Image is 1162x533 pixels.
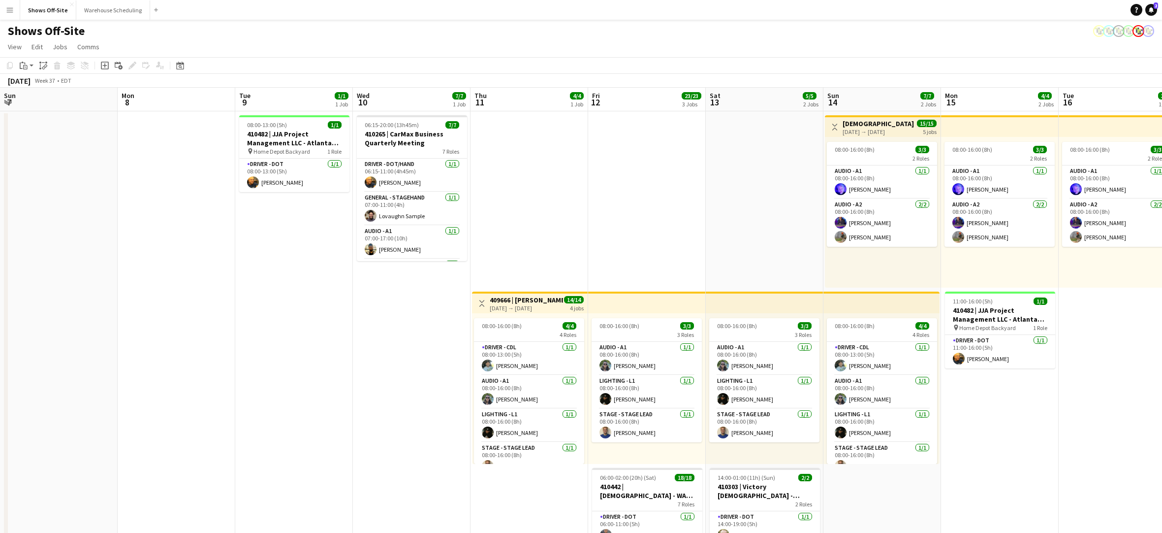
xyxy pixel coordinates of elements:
[1034,298,1047,305] span: 1/1
[592,91,600,100] span: Fri
[8,76,31,86] div: [DATE]
[827,91,839,100] span: Sun
[1113,25,1125,37] app-user-avatar: Labor Coordinator
[560,331,576,338] span: 4 Roles
[490,304,563,312] div: [DATE] → [DATE]
[563,322,576,330] span: 4/4
[592,375,702,409] app-card-role: Lighting - L11/108:00-16:00 (8h)[PERSON_NAME]
[917,120,937,127] span: 15/15
[335,100,348,108] div: 1 Job
[945,306,1055,324] h3: 410482 | JJA Project Management LLC - Atlanta Food & Wine Festival - Home Depot Backyard - Return
[357,130,467,147] h3: 410265 | CarMax Business Quarterly Meeting
[710,482,820,500] h3: 410303 | Victory [DEMOGRAPHIC_DATA] - Volunteer Appreciation Event
[1154,2,1158,9] span: 2
[442,148,459,155] span: 7 Roles
[357,226,467,259] app-card-role: Audio - A11/107:00-17:00 (10h)[PERSON_NAME]
[1030,155,1047,162] span: 2 Roles
[827,318,937,464] app-job-card: 08:00-16:00 (8h)4/44 RolesDriver - CDL1/108:00-13:00 (5h)[PERSON_NAME]Audio - A11/108:00-16:00 (8...
[355,97,370,108] span: 10
[708,97,721,108] span: 13
[452,92,466,100] span: 7/7
[445,121,459,129] span: 7/7
[474,318,584,464] app-job-card: 08:00-16:00 (8h)4/44 RolesDriver - CDL1/108:00-13:00 (5h)[PERSON_NAME]Audio - A11/108:00-16:00 (8...
[675,474,694,481] span: 18/18
[1038,100,1054,108] div: 2 Jobs
[943,97,958,108] span: 15
[239,115,349,192] app-job-card: 08:00-13:00 (5h)1/1410482 | JJA Project Management LLC - Atlanta Food & Wine Festival - Home Depo...
[1103,25,1115,37] app-user-avatar: Labor Coordinator
[365,121,419,129] span: 06:15-20:00 (13h45m)
[827,142,937,247] app-job-card: 08:00-16:00 (8h)3/32 RolesAudio - A11/108:00-16:00 (8h)[PERSON_NAME]Audio - A22/208:00-16:00 (8h)...
[357,159,467,192] app-card-role: Driver - DOT/Hand1/106:15-11:00 (4h45m)[PERSON_NAME]
[8,42,22,51] span: View
[912,155,929,162] span: 2 Roles
[592,318,702,442] app-job-card: 08:00-16:00 (8h)3/33 RolesAudio - A11/108:00-16:00 (8h)[PERSON_NAME]Lighting - L11/108:00-16:00 (...
[709,375,819,409] app-card-role: Lighting - L11/108:00-16:00 (8h)[PERSON_NAME]
[945,292,1055,368] app-job-card: 11:00-16:00 (5h)1/1410482 | JJA Project Management LLC - Atlanta Food & Wine Festival - Home Depo...
[335,92,348,100] span: 1/1
[682,100,701,108] div: 3 Jobs
[564,296,584,303] span: 14/14
[20,0,76,20] button: Shows Off-Site
[1038,92,1052,100] span: 4/4
[835,146,875,153] span: 08:00-16:00 (8h)
[591,97,600,108] span: 12
[952,146,992,153] span: 08:00-16:00 (8h)
[238,97,251,108] span: 9
[827,342,937,375] app-card-role: Driver - CDL1/108:00-13:00 (5h)[PERSON_NAME]
[835,322,875,330] span: 08:00-16:00 (8h)
[843,119,916,128] h3: [DEMOGRAPHIC_DATA] Purse [PERSON_NAME] -- 409866
[945,335,1055,368] app-card-role: Driver - DOT1/111:00-16:00 (5h)[PERSON_NAME]
[8,24,85,38] h1: Shows Off-Site
[120,97,134,108] span: 8
[803,92,817,100] span: 5/5
[709,342,819,375] app-card-role: Audio - A11/108:00-16:00 (8h)[PERSON_NAME]
[678,500,694,508] span: 7 Roles
[709,318,819,442] app-job-card: 08:00-16:00 (8h)3/33 RolesAudio - A11/108:00-16:00 (8h)[PERSON_NAME]Lighting - L11/108:00-16:00 (...
[599,322,639,330] span: 08:00-16:00 (8h)
[473,97,487,108] span: 11
[827,409,937,442] app-card-role: Lighting - L11/108:00-16:00 (8h)[PERSON_NAME]
[474,442,584,476] app-card-role: Stage - Stage Lead1/108:00-16:00 (8h)[PERSON_NAME]
[798,474,812,481] span: 2/2
[915,322,929,330] span: 4/4
[945,91,958,100] span: Mon
[709,409,819,442] app-card-role: Stage - Stage Lead1/108:00-16:00 (8h)[PERSON_NAME]
[1123,25,1134,37] app-user-avatar: Labor Coordinator
[827,199,937,247] app-card-role: Audio - A22/208:00-16:00 (8h)[PERSON_NAME][PERSON_NAME]
[28,40,47,53] a: Edit
[77,42,99,51] span: Comms
[4,91,16,100] span: Sun
[803,100,818,108] div: 2 Jobs
[1132,25,1144,37] app-user-avatar: Labor Coordinator
[247,121,287,129] span: 08:00-13:00 (5h)
[31,42,43,51] span: Edit
[1033,146,1047,153] span: 3/3
[1063,91,1074,100] span: Tue
[1142,25,1154,37] app-user-avatar: Labor Coordinator
[592,342,702,375] app-card-role: Audio - A11/108:00-16:00 (8h)[PERSON_NAME]
[718,474,775,481] span: 14:00-01:00 (11h) (Sun)
[474,342,584,375] app-card-role: Driver - CDL1/108:00-13:00 (5h)[PERSON_NAME]
[843,128,916,135] div: [DATE] → [DATE]
[53,42,67,51] span: Jobs
[76,0,150,20] button: Warehouse Scheduling
[677,331,694,338] span: 3 Roles
[357,115,467,261] app-job-card: 06:15-20:00 (13h45m)7/7410265 | CarMax Business Quarterly Meeting7 RolesDriver - DOT/Hand1/106:15...
[944,199,1055,247] app-card-role: Audio - A22/208:00-16:00 (8h)[PERSON_NAME][PERSON_NAME]
[795,500,812,508] span: 2 Roles
[959,324,1016,332] span: Home Depot Backyard
[717,322,757,330] span: 08:00-16:00 (8h)
[921,100,936,108] div: 2 Jobs
[1093,25,1105,37] app-user-avatar: Labor Coordinator
[570,303,584,312] div: 4 jobs
[1061,97,1074,108] span: 16
[592,482,702,500] h3: 410442 | [DEMOGRAPHIC_DATA] - WAVE College Ministry 2025
[2,97,16,108] span: 7
[600,474,656,481] span: 06:00-02:00 (20h) (Sat)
